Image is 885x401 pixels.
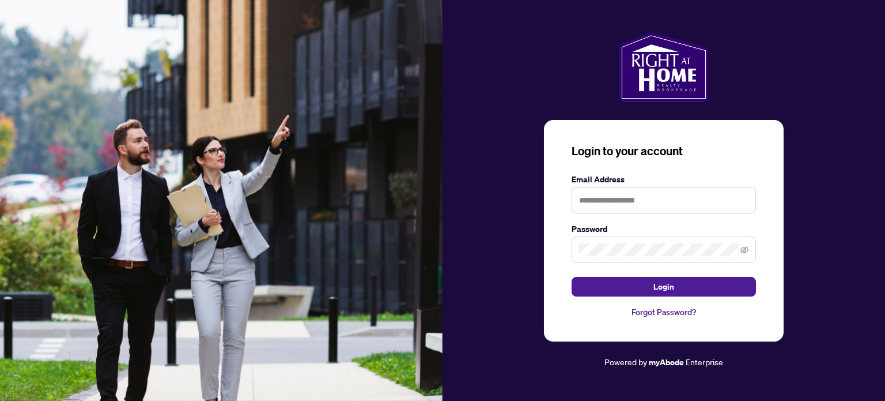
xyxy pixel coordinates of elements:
label: Email Address [572,173,756,186]
span: Powered by [604,357,647,367]
span: Login [653,278,674,296]
label: Password [572,223,756,235]
span: eye-invisible [740,246,748,254]
span: Enterprise [686,357,723,367]
button: Login [572,277,756,297]
a: Forgot Password? [572,306,756,318]
img: ma-logo [619,32,708,102]
a: myAbode [649,356,684,369]
h3: Login to your account [572,143,756,159]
